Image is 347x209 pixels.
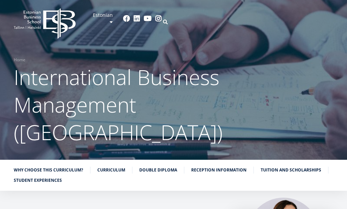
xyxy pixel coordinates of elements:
a: Student experiences [14,177,62,184]
a: Double diploma [139,167,177,174]
font: Double diploma [139,167,177,173]
a: Home [14,56,25,63]
font: Tuition and scholarships [261,167,321,173]
font: International Business Management ([GEOGRAPHIC_DATA]) [14,63,223,146]
font: Curriculum [97,167,125,173]
a: Why choose this curriculum? [14,167,83,174]
span: Rahvusvaheline ärijuhtimine ([GEOGRAPHIC_DATA]) [8,67,113,74]
input: Rahvusvaheline ärijuhtimine ([GEOGRAPHIC_DATA]) [2,68,6,72]
span: Perekonnanimi [103,0,134,7]
font: Home [14,57,25,63]
a: Reception information [191,167,247,174]
font: Student experiences [14,177,62,183]
font: Why choose this curriculum? [14,167,83,173]
a: Curriculum [97,167,125,174]
font: Reception information [191,167,247,173]
a: Tuition and scholarships [261,167,321,174]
